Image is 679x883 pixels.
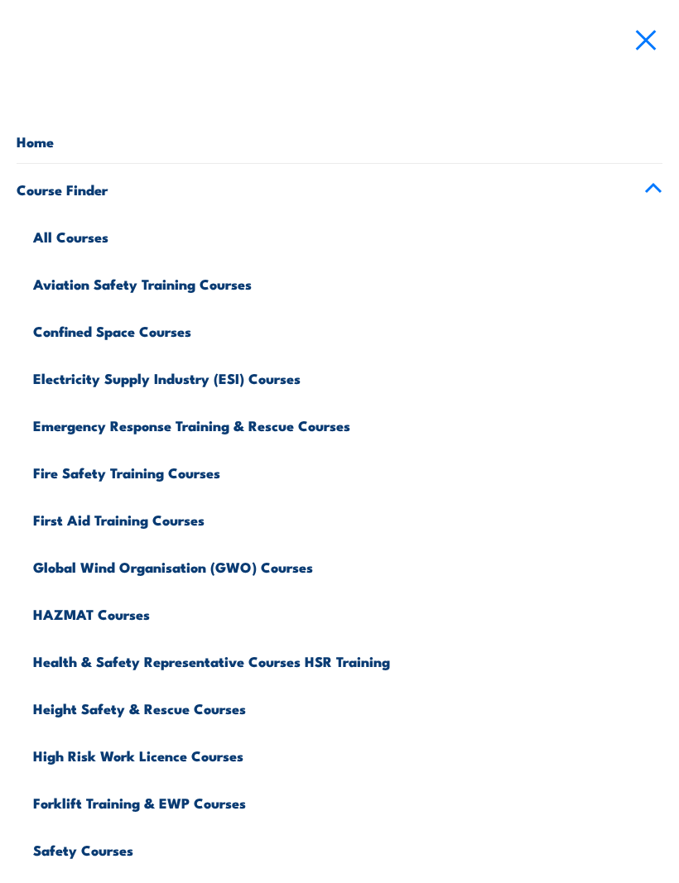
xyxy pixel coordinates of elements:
a: Global Wind Organisation (GWO) Courses [33,541,662,588]
a: Fire Safety Training Courses [33,447,662,494]
a: Health & Safety Representative Courses HSR Training [33,636,662,683]
a: HAZMAT Courses [33,588,662,636]
a: Height Safety & Rescue Courses [33,683,662,730]
a: Forklift Training & EWP Courses [33,777,662,824]
a: Home [17,116,662,163]
a: Course Finder [17,164,662,211]
a: Confined Space Courses [33,305,662,353]
a: First Aid Training Courses [33,494,662,541]
a: Emergency Response Training & Rescue Courses [33,400,662,447]
a: Aviation Safety Training Courses [33,258,662,305]
a: High Risk Work Licence Courses [33,730,662,777]
a: Electricity Supply Industry (ESI) Courses [33,353,662,400]
a: All Courses [33,211,662,258]
a: Safety Courses [33,824,662,871]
